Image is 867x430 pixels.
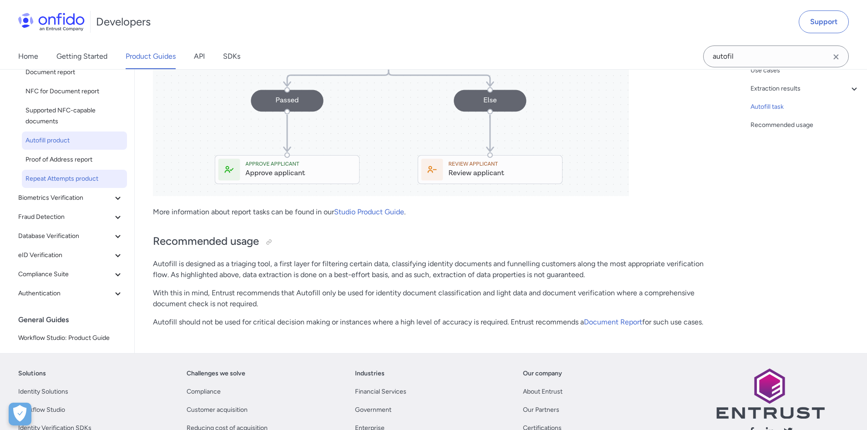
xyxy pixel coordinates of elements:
p: With this in mind, Entrust recommends that Autofill only be used for identity document classifica... [153,288,712,309]
p: Autofill should not be used for critical decision making or instances where a high level of accur... [153,317,712,328]
a: Customer acquisition [187,405,248,415]
a: API [194,44,205,69]
p: More information about report tasks can be found in our . [153,207,712,218]
span: Authentication [18,288,112,299]
img: Entrust logo [715,368,825,419]
a: Document report [22,63,127,81]
a: Workflow Studio [18,405,65,415]
a: Support [799,10,849,33]
h2: Recommended usage [153,234,712,249]
button: Authentication [15,284,127,303]
span: Compliance Suite [18,269,112,280]
span: NFC for Document report [25,86,123,97]
a: Government [355,405,391,415]
a: Industries [355,368,385,379]
span: Workflow Studio: Product Guide [18,333,123,344]
span: Terms and conditions for ETSI certified identity verification [18,352,123,374]
a: Product Guides [126,44,176,69]
div: General Guides [18,311,131,329]
span: Biometrics Verification [18,192,112,203]
a: Repeat Attempts product [22,170,127,188]
button: Database Verification [15,227,127,245]
a: Our company [523,368,562,379]
a: NFC for Document report [22,82,127,101]
img: Onfido Logo [18,13,85,31]
a: Compliance [187,386,221,397]
a: SDKs [223,44,240,69]
span: Autofill product [25,135,123,146]
a: About Entrust [523,386,563,397]
a: Document Report [584,318,642,326]
a: Autofill product [22,132,127,150]
a: Supported NFC-capable documents [22,101,127,131]
span: Document report [25,67,123,78]
svg: Clear search field button [831,51,842,62]
span: eID Verification [18,250,112,261]
a: Challenges we solve [187,368,245,379]
a: Getting Started [56,44,107,69]
a: Recommended usage [750,120,860,131]
div: Cookie Preferences [9,403,31,425]
a: Use cases [750,65,860,76]
span: Supported NFC-capable documents [25,105,123,127]
span: Database Verification [18,231,112,242]
button: Fraud Detection [15,208,127,226]
p: Autofill is designed as a triaging tool, a first layer for filtering certain data, classifying id... [153,258,712,280]
a: Terms and conditions for ETSI certified identity verification [15,348,127,377]
a: Extraction results [750,83,860,94]
button: Biometrics Verification [15,189,127,207]
h1: Developers [96,15,151,29]
a: Proof of Address report [22,151,127,169]
button: Compliance Suite [15,265,127,283]
button: Open Preferences [9,403,31,425]
span: Fraud Detection [18,212,112,223]
span: Repeat Attempts product [25,173,123,184]
button: eID Verification [15,246,127,264]
a: Solutions [18,368,46,379]
a: Identity Solutions [18,386,68,397]
a: Autofill task [750,101,860,112]
a: Studio Product Guide [334,207,404,216]
a: Financial Services [355,386,406,397]
a: Home [18,44,38,69]
a: Our Partners [523,405,559,415]
input: Onfido search input field [703,46,849,67]
span: Proof of Address report [25,154,123,165]
a: Workflow Studio: Product Guide [15,329,127,347]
